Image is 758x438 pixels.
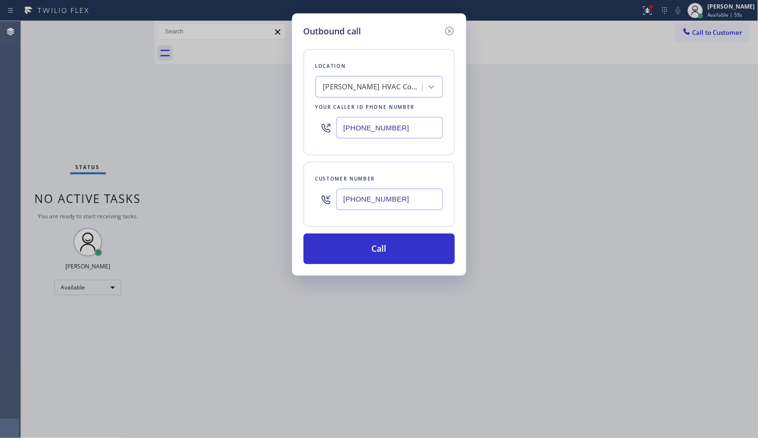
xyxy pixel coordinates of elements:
div: Customer number [316,174,443,184]
input: (123) 456-7890 [337,189,443,210]
div: Location [316,61,443,71]
input: (123) 456-7890 [337,117,443,139]
div: [PERSON_NAME] HVAC Company [323,82,423,93]
h5: Outbound call [304,25,361,38]
div: Your caller id phone number [316,102,443,112]
button: Call [304,234,455,264]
